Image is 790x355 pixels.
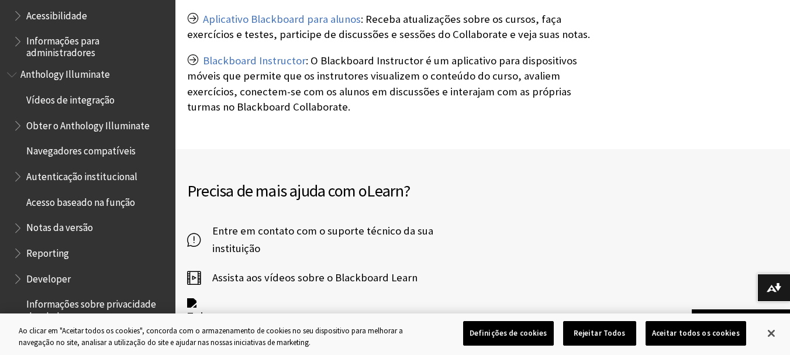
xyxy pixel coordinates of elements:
button: Rejeitar Todos [563,321,636,346]
span: Developer [26,269,71,285]
span: Envie um tweet para o suporte @BlackboardHelp [202,312,446,329]
p: : Receba atualizações sobre os cursos, faça exercícios e testes, participe de discussões e sessõe... [187,12,605,42]
nav: Book outline for Anthology Illuminate [7,65,168,322]
h2: Precisa de mais ajuda com o ? [187,178,483,203]
span: Anthology Illuminate [20,65,110,81]
span: Informações sobre privacidade dos dados [26,295,167,322]
span: Assista aos vídeos sobre o Blackboard Learn [201,269,418,287]
span: Notas da versão [26,218,93,234]
span: Autenticação institucional [26,167,137,182]
span: Acesso baseado na função [26,192,135,208]
button: Fechar [758,320,784,346]
button: Definições de cookies [463,321,554,346]
a: Blackboard Instructor [203,54,306,68]
span: Reporting [26,243,69,259]
img: Twitter logo [187,298,202,343]
a: Twitter logo Envie um tweet para o suporte @BlackboardHelp [187,298,446,343]
span: Navegadores compatíveis [26,142,136,157]
span: Obter o Anthology Illuminate [26,116,150,132]
a: Assista aos vídeos sobre o Blackboard Learn [187,269,418,287]
span: Vídeos de integração [26,90,115,106]
a: Voltar ao topo [692,309,790,331]
div: Ao clicar em "Aceitar todos os cookies", concorda com o armazenamento de cookies no seu dispositi... [19,325,434,348]
span: Informações para administradores [26,32,167,59]
button: Aceitar todos os cookies [646,321,746,346]
a: Entre em contato com o suporte técnico da sua instituição [187,222,483,257]
span: Entre em contato com o suporte técnico da sua instituição [201,222,483,257]
span: Acessibilidade [26,6,87,22]
span: Learn [367,180,403,201]
a: Aplicativo Blackboard para alunos [203,12,361,26]
p: : O Blackboard Instructor é um aplicativo para dispositivos móveis que permite que os instrutores... [187,53,605,115]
